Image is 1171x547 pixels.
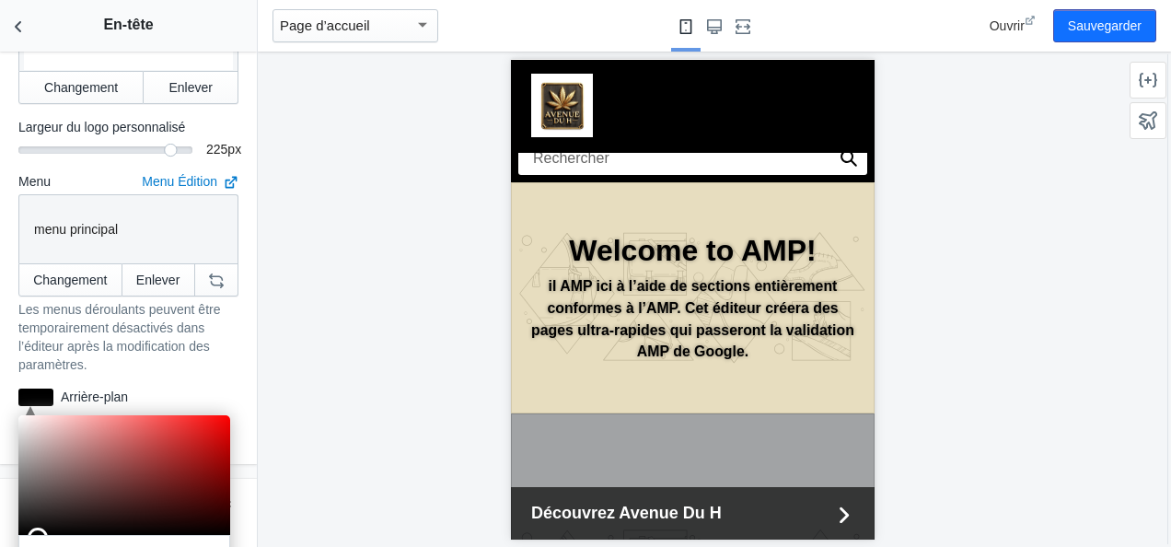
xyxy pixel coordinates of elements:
p: Les menus déroulants peuvent être temporairement désactivés dans l’éditeur après la modification ... [18,300,238,374]
span: Ouvrir [990,18,1025,33]
span: 225 [206,142,227,157]
img: image [20,14,82,78]
mat-select-trigger: Page d’accueil [280,17,370,33]
font: Menu Édition [142,174,217,189]
button: Changement [18,71,144,104]
label: Arrière-plan [53,388,238,406]
button: Enlever [144,71,238,104]
p: menu principal [34,220,223,239]
label: Menu [18,172,51,191]
button: Enlever [122,263,195,297]
span: px [227,142,241,157]
a: Menu Édition [142,174,238,189]
a: submit search [329,82,347,116]
button: Sauvegarder [1053,9,1156,42]
h2: Welcome to AMP! [20,174,343,209]
label: Largeur du logo personnalisé [18,118,238,136]
p: il AMP ici à l’aide de sections entièrement conformes à l’AMP. Cet éditeur créera des pages ultra... [20,216,343,304]
input: Rechercher [7,82,356,116]
button: Menu [313,28,352,64]
span: Découvrez Avenue Du H [20,442,319,467]
button: Changement [18,263,122,297]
